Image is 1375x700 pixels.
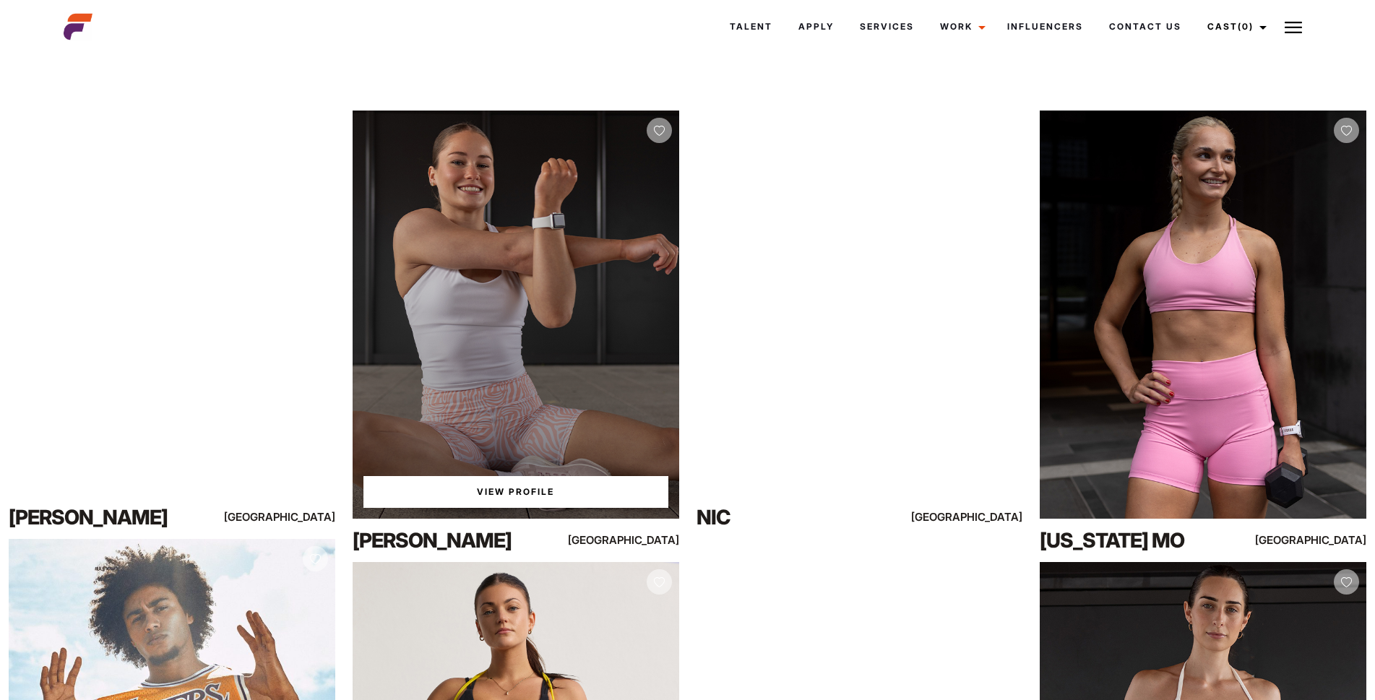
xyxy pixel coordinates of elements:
div: [GEOGRAPHIC_DATA] [1268,531,1366,549]
a: Contact Us [1096,7,1194,46]
a: Apply [785,7,847,46]
a: Work [927,7,994,46]
img: cropped-aefm-brand-fav-22-square.png [64,12,92,41]
a: Cast(0) [1194,7,1275,46]
div: [GEOGRAPHIC_DATA] [581,531,679,549]
a: Services [847,7,927,46]
span: (0) [1238,21,1254,32]
img: Burger icon [1285,19,1302,36]
div: [GEOGRAPHIC_DATA] [237,508,335,526]
a: Talent [717,7,785,46]
a: View Mia Ja'sProfile [363,476,668,508]
a: Influencers [994,7,1096,46]
div: [PERSON_NAME] [353,526,548,555]
div: Nic [697,503,892,532]
div: [GEOGRAPHIC_DATA] [925,508,1023,526]
div: [US_STATE] Mo [1040,526,1236,555]
div: [PERSON_NAME] [9,503,204,532]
